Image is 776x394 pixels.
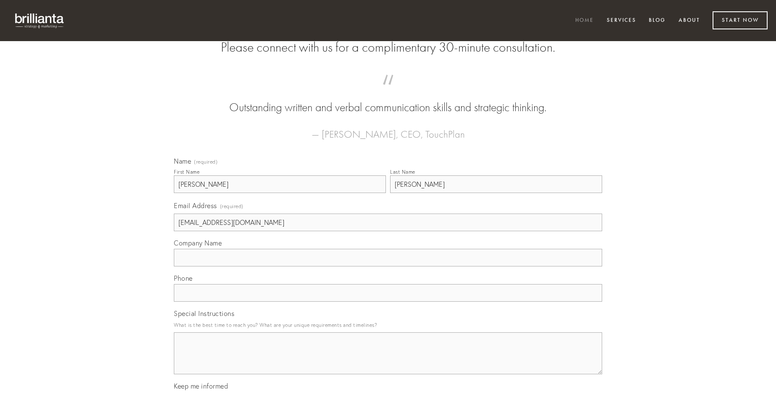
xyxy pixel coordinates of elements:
[174,319,602,331] p: What is the best time to reach you? What are your unique requirements and timelines?
[174,239,222,247] span: Company Name
[174,201,217,210] span: Email Address
[174,169,199,175] div: First Name
[174,39,602,55] h2: Please connect with us for a complimentary 30-minute consultation.
[673,14,705,28] a: About
[643,14,671,28] a: Blog
[390,169,415,175] div: Last Name
[8,8,71,33] img: brillianta - research, strategy, marketing
[187,83,589,116] blockquote: Outstanding written and verbal communication skills and strategic thinking.
[187,116,589,143] figcaption: — [PERSON_NAME], CEO, TouchPlan
[174,274,193,282] span: Phone
[570,14,599,28] a: Home
[601,14,642,28] a: Services
[194,159,218,164] span: (required)
[174,382,228,390] span: Keep me informed
[713,11,768,29] a: Start Now
[187,83,589,99] span: “
[174,157,191,165] span: Name
[220,201,244,212] span: (required)
[174,309,234,318] span: Special Instructions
